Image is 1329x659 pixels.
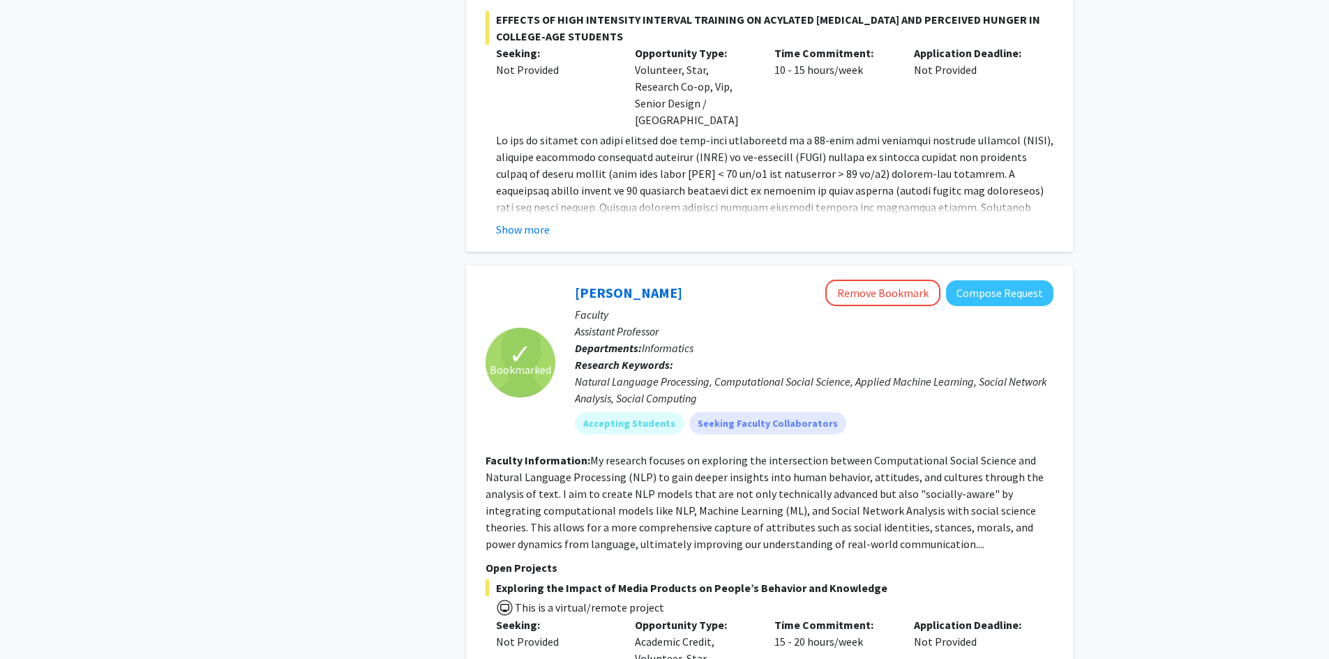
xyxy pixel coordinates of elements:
[575,373,1053,407] div: Natural Language Processing, Computational Social Science, Applied Machine Learning, Social Netwo...
[624,45,764,128] div: Volunteer, Star, Research Co-op, Vip, Senior Design / [GEOGRAPHIC_DATA]
[486,453,1044,551] fg-read-more: My research focuses on exploring the intersection between Computational Social Science and Natura...
[774,616,893,633] p: Time Commitment:
[689,412,846,434] mat-chip: Seeking Faculty Collaborators
[496,633,615,650] div: Not Provided
[486,559,1053,576] p: Open Projects
[496,132,1053,316] p: Lo ips do sitamet con adipi elitsed doe temp-inci utlaboreetd ma a 88-enim admi veniamqui nostrud...
[10,596,59,649] iframe: Chat
[496,616,615,633] p: Seeking:
[513,600,664,614] span: This is a virtual/remote project
[509,347,532,361] span: ✓
[825,280,940,306] button: Remove Bookmark
[914,45,1033,61] p: Application Deadline:
[946,280,1053,306] button: Compose Request to Shadi Rezapour
[575,284,682,301] a: [PERSON_NAME]
[774,45,893,61] p: Time Commitment:
[486,11,1053,45] span: EFFECTS OF HIGH INTENSITY INTERVAL TRAINING ON ACYLATED [MEDICAL_DATA] AND PERCEIVED HUNGER IN CO...
[490,361,551,378] span: Bookmarked
[635,616,753,633] p: Opportunity Type:
[575,341,642,355] b: Departments:
[575,306,1053,323] p: Faculty
[903,45,1043,128] div: Not Provided
[496,221,550,238] button: Show more
[764,45,903,128] div: 10 - 15 hours/week
[575,323,1053,340] p: Assistant Professor
[642,341,693,355] span: Informatics
[486,580,1053,596] span: Exploring the Impact of Media Products on People’s Behavior and Knowledge
[914,616,1033,633] p: Application Deadline:
[486,453,590,467] b: Faculty Information:
[496,45,615,61] p: Seeking:
[635,45,753,61] p: Opportunity Type:
[575,358,673,372] b: Research Keywords:
[496,61,615,78] div: Not Provided
[575,412,684,434] mat-chip: Accepting Students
